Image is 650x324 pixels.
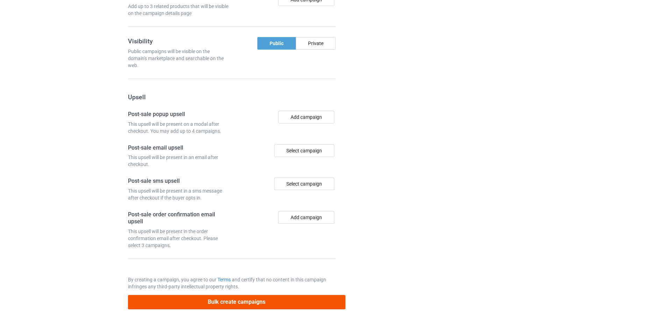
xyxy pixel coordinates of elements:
[128,211,229,225] h4: Post-sale order confirmation email upsell
[296,37,336,50] div: Private
[128,48,229,69] div: Public campaigns will be visible on the domain's marketplace and searchable on the web.
[128,178,229,185] h4: Post-sale sms upsell
[128,37,229,45] h3: Visibility
[257,37,296,50] div: Public
[274,144,334,157] div: Select campaign
[128,154,229,168] div: This upsell will be present in an email after checkout.
[128,93,336,101] h3: Upsell
[128,121,229,135] div: This upsell will be present on a modal after checkout. You may add up to 4 campaigns.
[278,111,334,123] button: Add campaign
[128,295,345,309] button: Bulk create campaigns
[274,178,334,190] div: Select campaign
[128,228,229,249] div: This upsell will be present in the order confirmation email after checkout. Please select 3 campa...
[128,276,336,290] p: By creating a campaign, you agree to our and certify that no content in this campaign infringes a...
[128,111,229,118] h4: Post-sale popup upsell
[278,211,334,224] button: Add campaign
[128,144,229,152] h4: Post-sale email upsell
[217,277,231,282] a: Terms
[128,187,229,201] div: This upsell will be present in a sms message after checkout if the buyer opts in.
[128,3,229,17] div: Add up to 3 related products that will be visible on the campaign details page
